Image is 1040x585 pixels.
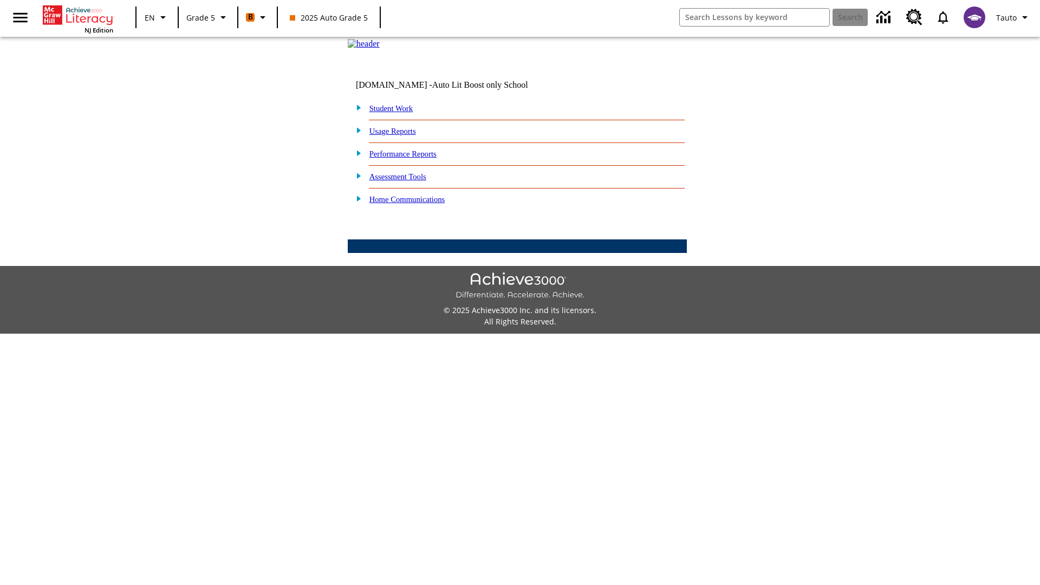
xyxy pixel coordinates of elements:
span: B [248,10,253,24]
a: Performance Reports [369,149,437,158]
img: Achieve3000 Differentiate Accelerate Achieve [456,272,584,300]
span: Tauto [996,12,1017,23]
button: Language: EN, Select a language [140,8,174,27]
button: Profile/Settings [992,8,1036,27]
img: plus.gif [350,148,362,158]
nobr: Auto Lit Boost only School [432,80,528,89]
input: search field [680,9,829,26]
a: Assessment Tools [369,172,426,181]
a: Data Center [870,3,900,32]
a: Home Communications [369,195,445,204]
img: plus.gif [350,102,362,112]
img: header [348,39,380,49]
a: Student Work [369,104,413,113]
button: Grade: Grade 5, Select a grade [182,8,234,27]
img: plus.gif [350,125,362,135]
a: Resource Center, Will open in new tab [900,3,929,32]
a: Usage Reports [369,127,416,135]
span: NJ Edition [84,26,113,34]
div: Home [43,3,113,34]
a: Notifications [929,3,957,31]
td: [DOMAIN_NAME] - [356,80,555,90]
img: plus.gif [350,193,362,203]
span: 2025 Auto Grade 5 [290,12,368,23]
span: EN [145,12,155,23]
img: avatar image [964,6,985,28]
button: Boost Class color is orange. Change class color [242,8,274,27]
img: plus.gif [350,171,362,180]
button: Open side menu [4,2,36,34]
button: Select a new avatar [957,3,992,31]
span: Grade 5 [186,12,215,23]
